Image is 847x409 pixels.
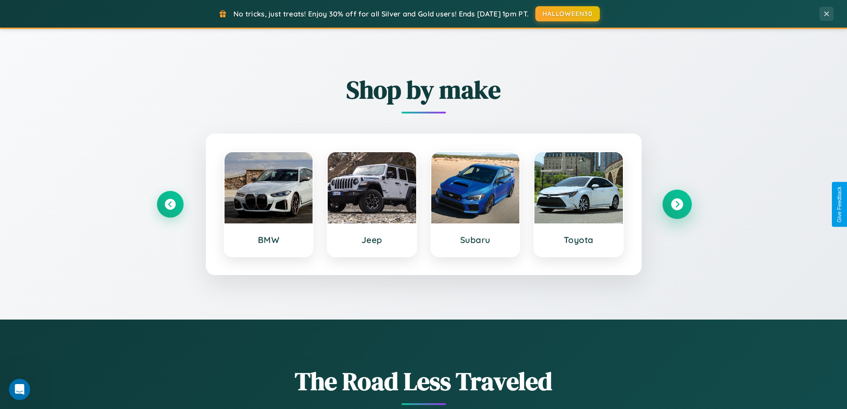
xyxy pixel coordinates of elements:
iframe: Intercom live chat [9,379,30,400]
div: Give Feedback [836,186,843,223]
h1: The Road Less Traveled [157,364,690,398]
h3: Toyota [543,235,614,245]
h3: Subaru [440,235,511,245]
h3: Jeep [337,235,407,245]
h2: Shop by make [157,73,690,107]
button: HALLOWEEN30 [535,6,600,21]
span: No tricks, just treats! Enjoy 30% off for all Silver and Gold users! Ends [DATE] 1pm PT. [233,9,529,18]
h3: BMW [233,235,304,245]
